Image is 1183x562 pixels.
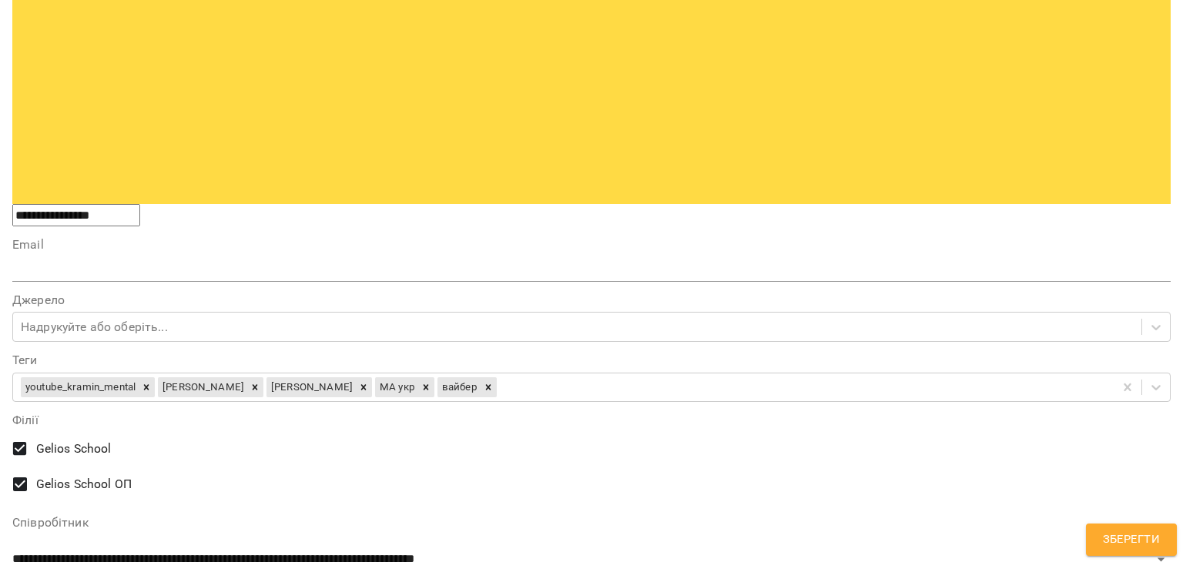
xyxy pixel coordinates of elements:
span: Зберегти [1103,530,1160,550]
div: вайбер [437,377,480,397]
div: Надрукуйте або оберіть... [21,318,168,336]
span: Gelios School ОП [36,475,132,493]
label: Email [12,239,1171,251]
span: Gelios School [36,440,112,458]
label: Джерело [12,294,1171,306]
label: Філії [12,414,1171,427]
div: [PERSON_NAME] [266,377,355,397]
div: МА укр [375,377,417,397]
button: Зберегти [1086,524,1177,556]
div: [PERSON_NAME] [158,377,246,397]
div: youtube_kramin_mental [21,377,138,397]
label: Співробітник [12,517,1171,529]
label: Теги [12,354,1171,366]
